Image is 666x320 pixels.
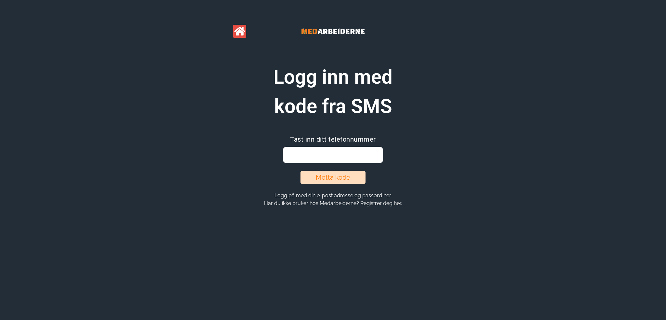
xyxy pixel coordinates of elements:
[290,135,376,143] span: Tast inn ditt telefonnummer
[262,200,404,207] button: Har du ikke bruker hos Medarbeiderne? Registrer deg her.
[273,192,393,199] button: Logg på med din e-post adresse og passord her.
[284,20,382,43] img: Banner
[252,63,414,121] h1: Logg inn med kode fra SMS
[300,171,366,184] button: Motta kode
